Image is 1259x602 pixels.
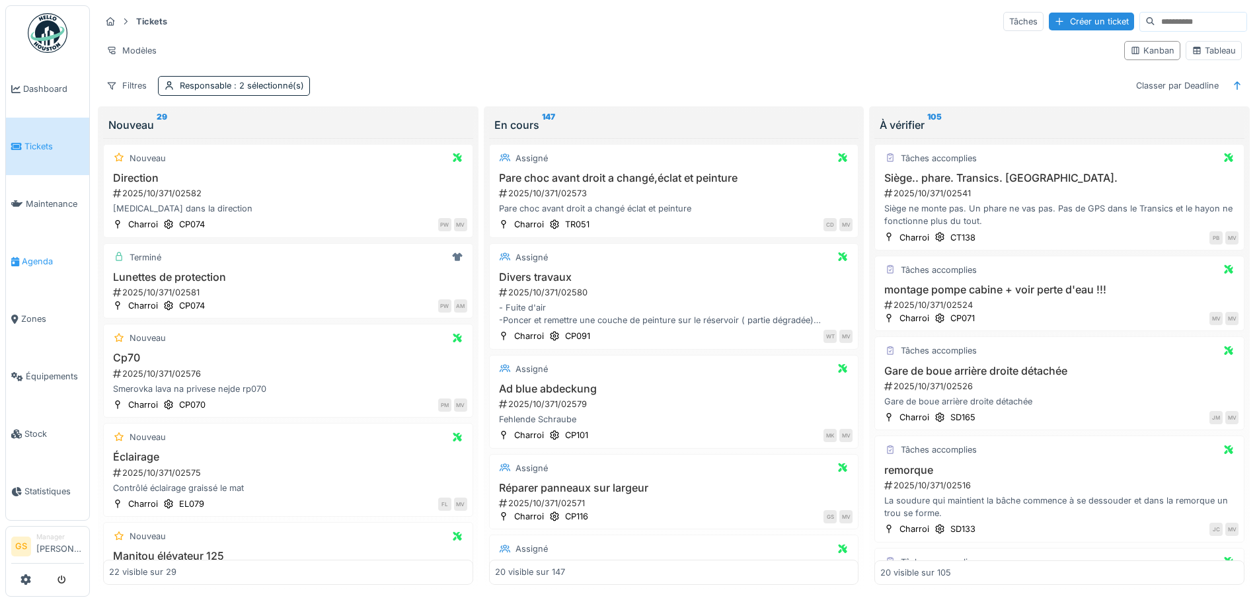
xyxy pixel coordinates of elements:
[112,467,467,479] div: 2025/10/371/02575
[108,117,468,133] div: Nouveau
[823,218,837,231] div: CD
[130,251,161,264] div: Terminé
[128,299,158,312] div: Charroi
[128,398,158,411] div: Charroi
[950,523,975,535] div: SD133
[231,81,304,91] span: : 2 sélectionné(s)
[883,479,1239,492] div: 2025/10/371/02516
[495,271,853,283] h3: Divers travaux
[950,411,975,424] div: SD165
[495,413,853,426] div: Fehlende Schraube
[1003,12,1044,31] div: Tâches
[1209,312,1223,325] div: MV
[515,543,548,555] div: Assigné
[454,398,467,412] div: MV
[438,299,451,313] div: PW
[11,537,31,556] li: GS
[36,532,84,560] li: [PERSON_NAME]
[515,363,548,375] div: Assigné
[901,556,977,568] div: Tâches accomplies
[130,431,166,443] div: Nouveau
[6,60,89,118] a: Dashboard
[565,330,590,342] div: CP091
[26,370,84,383] span: Équipements
[36,532,84,542] div: Manager
[901,264,977,276] div: Tâches accomplies
[839,218,853,231] div: MV
[6,233,89,290] a: Agenda
[901,152,977,165] div: Tâches accomplies
[109,550,467,562] h3: Manitou élévateur 125
[495,383,853,395] h3: Ad blue abdeckung
[454,498,467,511] div: MV
[6,290,89,348] a: Zones
[24,140,84,153] span: Tickets
[6,348,89,405] a: Équipements
[130,152,166,165] div: Nouveau
[109,202,467,215] div: [MEDICAL_DATA] dans la direction
[899,523,929,535] div: Charroi
[495,566,565,579] div: 20 visible sur 147
[6,175,89,233] a: Maintenance
[109,451,467,463] h3: Éclairage
[514,218,544,231] div: Charroi
[130,332,166,344] div: Nouveau
[495,301,853,326] div: - Fuite d'air -Poncer et remettre une couche de peinture sur le réservoir ( partie dégradée) - Ec...
[880,395,1239,408] div: Gare de boue arrière droite détachée
[498,187,853,200] div: 2025/10/371/02573
[1225,523,1239,536] div: MV
[899,231,929,244] div: Charroi
[21,313,84,325] span: Zones
[565,429,588,441] div: CP101
[880,283,1239,296] h3: montage pompe cabine + voir perte d'eau !!!
[454,218,467,231] div: MV
[6,405,89,463] a: Stock
[112,187,467,200] div: 2025/10/371/02582
[100,76,153,95] div: Filtres
[109,383,467,395] div: Smerovka lava na privese nejde rp070
[24,428,84,440] span: Stock
[128,218,158,231] div: Charroi
[179,299,205,312] div: CP074
[109,352,467,364] h3: Cp70
[24,485,84,498] span: Statistiques
[1130,76,1225,95] div: Classer par Deadline
[823,510,837,523] div: GS
[514,510,544,523] div: Charroi
[839,510,853,523] div: MV
[495,202,853,215] div: Pare choc avant droit a changé éclat et peinture
[839,429,853,442] div: MV
[179,398,206,411] div: CP070
[438,398,451,412] div: PM
[28,13,67,53] img: Badge_color-CXgf-gQk.svg
[823,429,837,442] div: MK
[157,117,167,133] sup: 29
[880,172,1239,184] h3: Siège.. phare. Transics. [GEOGRAPHIC_DATA].
[6,118,89,175] a: Tickets
[498,286,853,299] div: 2025/10/371/02580
[100,41,163,60] div: Modèles
[823,330,837,343] div: WT
[109,482,467,494] div: Contrôlé éclairage graissé le mat
[11,532,84,564] a: GS Manager[PERSON_NAME]
[542,117,555,133] sup: 147
[130,530,166,543] div: Nouveau
[128,498,158,510] div: Charroi
[1225,312,1239,325] div: MV
[112,286,467,299] div: 2025/10/371/02581
[515,462,548,474] div: Assigné
[950,231,975,244] div: CT138
[1130,44,1174,57] div: Kanban
[109,172,467,184] h3: Direction
[515,251,548,264] div: Assigné
[514,330,544,342] div: Charroi
[883,380,1239,393] div: 2025/10/371/02526
[1049,13,1134,30] div: Créer un ticket
[131,15,172,28] strong: Tickets
[1225,411,1239,424] div: MV
[23,83,84,95] span: Dashboard
[22,255,84,268] span: Agenda
[880,365,1239,377] h3: Gare de boue arrière droite détachée
[1225,231,1239,245] div: MV
[883,299,1239,311] div: 2025/10/371/02524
